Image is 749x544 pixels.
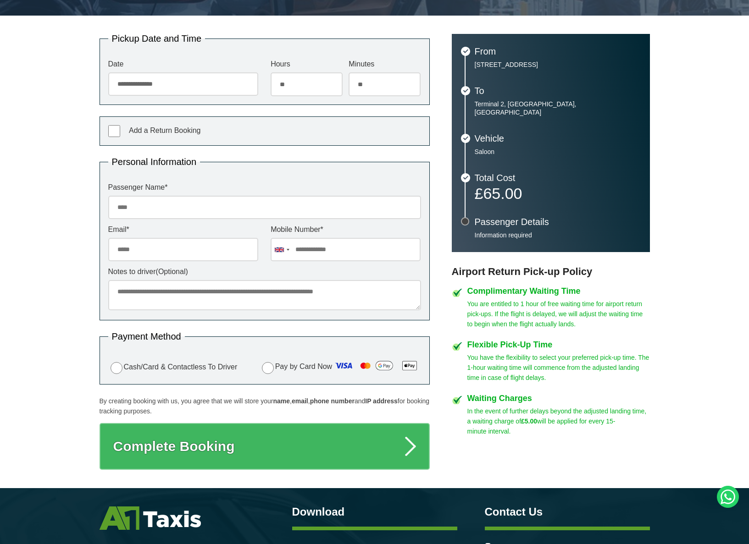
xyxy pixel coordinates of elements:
strong: IP address [365,397,398,405]
label: Notes to driver [108,268,421,275]
strong: £5.00 [521,418,537,425]
label: Passenger Name [108,184,421,191]
p: You have the flexibility to select your preferred pick-up time. The 1-hour waiting time will comm... [467,352,650,383]
label: Email [108,226,258,233]
h3: Download [292,506,457,517]
h3: Airport Return Pick-up Policy [452,266,650,278]
label: Minutes [349,60,421,68]
p: By creating booking with us, you agree that we will store your , , and for booking tracking purpo... [100,396,430,416]
label: Cash/Card & Contactless To Driver [108,361,238,374]
legend: Payment Method [108,332,185,341]
h4: Flexible Pick-Up Time [467,341,650,349]
button: Complete Booking [100,423,430,470]
p: Terminal 2, [GEOGRAPHIC_DATA], [GEOGRAPHIC_DATA] [475,100,641,116]
label: Hours [271,60,343,68]
input: Pay by Card Now [262,362,274,374]
input: Add a Return Booking [108,125,120,137]
input: Cash/Card & Contactless To Driver [111,362,122,374]
h3: Passenger Details [475,217,641,226]
label: Pay by Card Now [260,358,421,376]
label: Mobile Number [271,226,421,233]
legend: Personal Information [108,157,200,166]
p: In the event of further delays beyond the adjusted landing time, a waiting charge of will be appl... [467,406,650,436]
h4: Waiting Charges [467,394,650,402]
span: Add a Return Booking [129,126,201,134]
p: Information required [475,231,641,239]
strong: phone number [310,397,355,405]
p: You are entitled to 1 hour of free waiting time for airport return pick-ups. If the flight is del... [467,299,650,329]
h3: Total Cost [475,173,641,182]
h3: To [475,86,641,95]
p: £ [475,187,641,200]
strong: name [273,397,290,405]
h3: Vehicle [475,134,641,143]
h3: Contact Us [485,506,650,517]
legend: Pickup Date and Time [108,34,205,43]
p: [STREET_ADDRESS] [475,60,641,69]
strong: email [292,397,308,405]
div: United Kingdom: +44 [271,238,292,261]
h4: Complimentary Waiting Time [467,287,650,295]
h3: From [475,47,641,56]
label: Date [108,60,258,68]
p: Saloon [475,148,641,156]
span: 65.00 [483,185,522,202]
span: (Optional) [156,268,188,275]
img: A1 Taxis St Albans [100,506,201,530]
